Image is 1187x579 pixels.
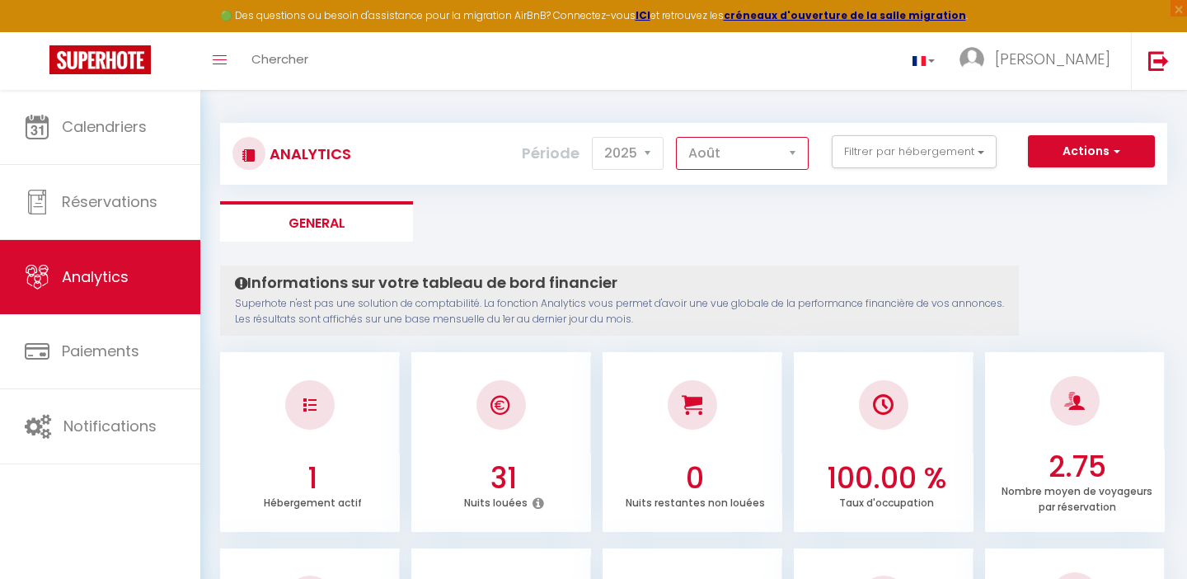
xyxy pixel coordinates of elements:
[63,416,157,436] span: Notifications
[303,398,317,412] img: NO IMAGE
[626,492,765,510] p: Nuits restantes non louées
[49,45,151,74] img: Super Booking
[62,266,129,287] span: Analytics
[239,32,321,90] a: Chercher
[1028,135,1155,168] button: Actions
[220,201,413,242] li: General
[229,461,396,496] h3: 1
[420,461,587,496] h3: 31
[803,461,969,496] h3: 100.00 %
[522,135,579,172] label: Période
[612,461,778,496] h3: 0
[947,32,1131,90] a: ... [PERSON_NAME]
[464,492,528,510] p: Nuits louées
[1148,50,1169,71] img: logout
[62,116,147,137] span: Calendriers
[62,191,157,212] span: Réservations
[13,7,63,56] button: Ouvrir le widget de chat LiveChat
[62,341,139,361] span: Paiements
[235,296,1004,327] p: Superhote n'est pas une solution de comptabilité. La fonction Analytics vous permet d'avoir une v...
[235,274,1004,292] h4: Informations sur votre tableau de bord financier
[636,8,650,22] a: ICI
[839,492,934,510] p: Taux d'occupation
[959,47,984,72] img: ...
[251,50,308,68] span: Chercher
[265,135,351,172] h3: Analytics
[1002,481,1152,514] p: Nombre moyen de voyageurs par réservation
[264,492,362,510] p: Hébergement actif
[724,8,966,22] a: créneaux d'ouverture de la salle migration
[832,135,997,168] button: Filtrer par hébergement
[995,49,1110,69] span: [PERSON_NAME]
[994,450,1161,484] h3: 2.75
